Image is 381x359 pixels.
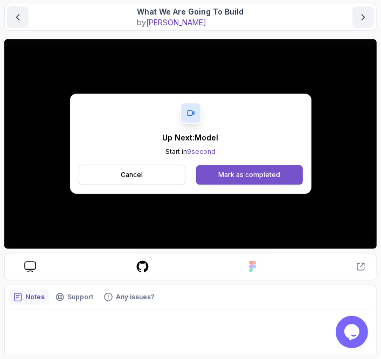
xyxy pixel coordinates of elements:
p: Any issues? [116,293,155,301]
button: notes button [9,290,49,305]
button: previous content [7,6,29,28]
button: next content [352,6,374,28]
p: Support [67,293,93,301]
p: What We Are Going To Build [137,6,244,17]
p: Start in [163,147,219,156]
p: by [137,17,244,28]
p: Cancel [121,171,143,179]
span: 9 second [187,147,216,156]
span: [PERSON_NAME] [147,18,207,27]
button: Cancel [79,165,186,185]
iframe: chat widget [336,316,370,348]
iframe: 2 - What We Are Going To Build [4,39,377,249]
button: Feedback button [100,290,159,305]
p: Up Next: Model [163,132,219,143]
div: Mark as completed [218,171,280,179]
button: Mark as completed [196,165,302,185]
button: Support button [51,290,98,305]
p: Notes [25,293,45,301]
a: course slides [16,261,45,272]
a: course repo [127,260,158,273]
